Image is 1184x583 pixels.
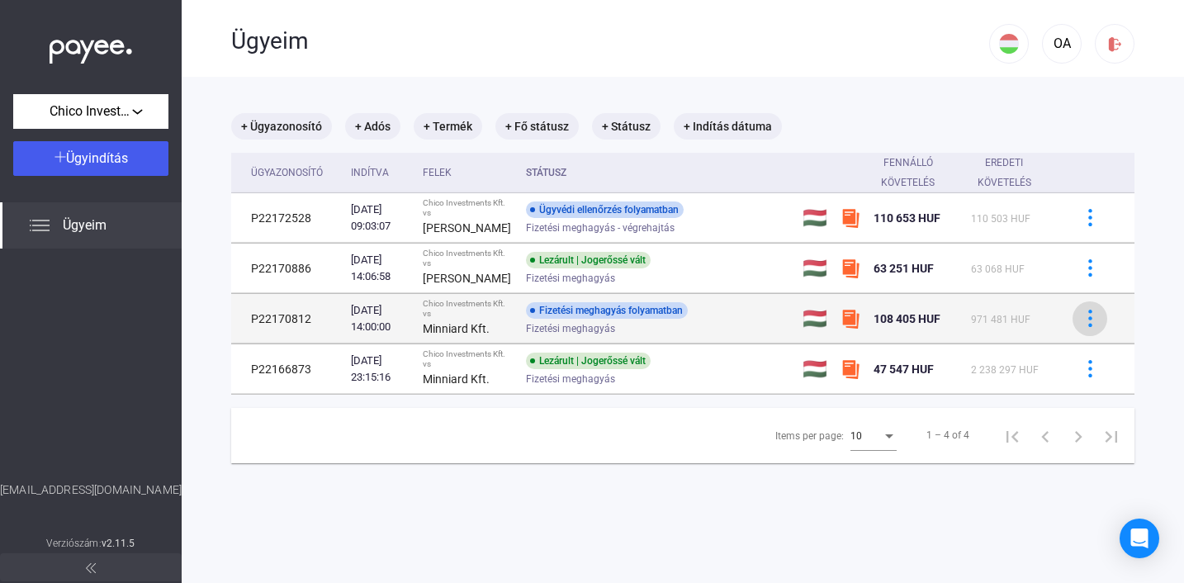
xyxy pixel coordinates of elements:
div: Fennálló követelés [874,153,943,192]
div: Indítva [351,163,389,182]
img: more-blue [1082,209,1099,226]
img: logout-red [1106,36,1124,53]
img: HU [999,34,1019,54]
div: Chico Investments Kft. vs [423,249,513,268]
div: OA [1048,34,1076,54]
div: Fennálló követelés [874,153,958,192]
span: Fizetési meghagyás - végrehajtás [526,218,675,238]
div: Lezárult | Jogerőssé vált [526,252,651,268]
mat-chip: + Termék [414,113,482,140]
button: more-blue [1073,301,1107,336]
button: more-blue [1073,251,1107,286]
span: Chico Investments Kft. [50,102,132,121]
div: Fizetési meghagyás folyamatban [526,302,688,319]
div: Chico Investments Kft. vs [423,299,513,319]
div: [DATE] 23:15:16 [351,353,410,386]
img: more-blue [1082,310,1099,327]
div: [DATE] 14:06:58 [351,252,410,285]
span: 971 481 HUF [971,314,1030,325]
mat-chip: + Indítás dátuma [674,113,782,140]
div: 1 – 4 of 4 [926,425,969,445]
span: 47 547 HUF [874,363,934,376]
div: Chico Investments Kft. vs [423,349,513,369]
button: First page [996,419,1029,452]
button: Next page [1062,419,1095,452]
span: Ügyindítás [66,150,128,166]
span: Fizetési meghagyás [526,268,615,288]
mat-chip: + Ügyazonosító [231,113,332,140]
span: 63 068 HUF [971,263,1025,275]
span: 110 653 HUF [874,211,940,225]
div: Eredeti követelés [971,153,1037,192]
span: Ügyeim [63,216,107,235]
span: 110 503 HUF [971,213,1030,225]
td: 🇭🇺 [796,193,834,243]
button: Last page [1095,419,1128,452]
span: 2 238 297 HUF [971,364,1039,376]
div: Felek [423,163,513,182]
button: HU [989,24,1029,64]
button: OA [1042,24,1082,64]
img: more-blue [1082,259,1099,277]
img: szamlazzhu-mini [841,208,860,228]
div: Indítva [351,163,410,182]
span: Fizetési meghagyás [526,369,615,389]
div: Ügyazonosító [251,163,338,182]
span: 108 405 HUF [874,312,940,325]
td: P22170886 [231,244,344,293]
img: list.svg [30,216,50,235]
div: Eredeti követelés [971,153,1052,192]
mat-chip: + Státusz [592,113,661,140]
span: 10 [850,430,862,442]
strong: [PERSON_NAME] [423,221,511,235]
strong: Minniard Kft. [423,322,490,335]
mat-chip: + Fő státusz [495,113,579,140]
img: szamlazzhu-mini [841,309,860,329]
button: logout-red [1095,24,1134,64]
div: [DATE] 09:03:07 [351,201,410,235]
img: more-blue [1082,360,1099,377]
td: 🇭🇺 [796,294,834,344]
div: [DATE] 14:00:00 [351,302,410,335]
img: plus-white.svg [54,151,66,163]
td: 🇭🇺 [796,244,834,293]
td: P22172528 [231,193,344,243]
td: 🇭🇺 [796,344,834,394]
button: more-blue [1073,352,1107,386]
strong: Minniard Kft. [423,372,490,386]
span: Fizetési meghagyás [526,319,615,339]
div: Open Intercom Messenger [1120,519,1159,558]
img: arrow-double-left-grey.svg [86,563,96,573]
div: Lezárult | Jogerőssé vált [526,353,651,369]
td: P22170812 [231,294,344,344]
div: Ügyeim [231,27,989,55]
div: Felek [423,163,452,182]
strong: [PERSON_NAME] [423,272,511,285]
button: more-blue [1073,201,1107,235]
mat-select: Items per page: [850,425,897,445]
button: Chico Investments Kft. [13,94,168,129]
div: Items per page: [775,426,844,446]
div: Chico Investments Kft. vs [423,198,513,218]
img: szamlazzhu-mini [841,258,860,278]
strong: v2.11.5 [102,538,135,549]
img: white-payee-white-dot.svg [50,31,132,64]
span: 63 251 HUF [874,262,934,275]
td: P22166873 [231,344,344,394]
th: Státusz [519,153,796,193]
button: Previous page [1029,419,1062,452]
div: Ügyazonosító [251,163,323,182]
div: Ügyvédi ellenőrzés folyamatban [526,201,684,218]
mat-chip: + Adós [345,113,400,140]
img: szamlazzhu-mini [841,359,860,379]
button: Ügyindítás [13,141,168,176]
